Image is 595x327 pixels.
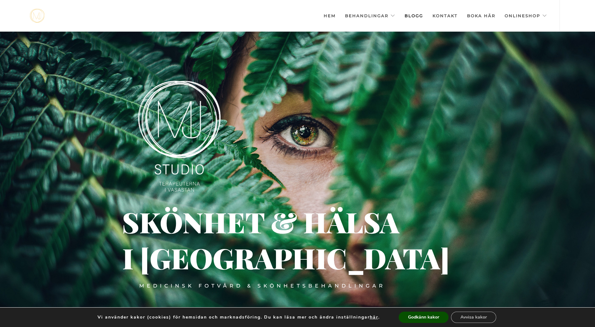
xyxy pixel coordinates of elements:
div: i [GEOGRAPHIC_DATA] [122,254,226,263]
a: mjstudio mjstudio mjstudio [30,9,45,23]
img: mjstudio [30,9,45,23]
button: Godkänn kakor [399,312,449,323]
div: Skönhet & hälsa [122,218,346,225]
p: Vi använder kakor (cookies) för hemsidan och marknadsföring. Du kan läsa mer och ändra inställnin... [98,314,380,320]
button: Avvisa kakor [451,312,496,323]
button: här [370,314,378,320]
div: Medicinsk fotvård & skönhetsbehandlingar [139,283,385,289]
